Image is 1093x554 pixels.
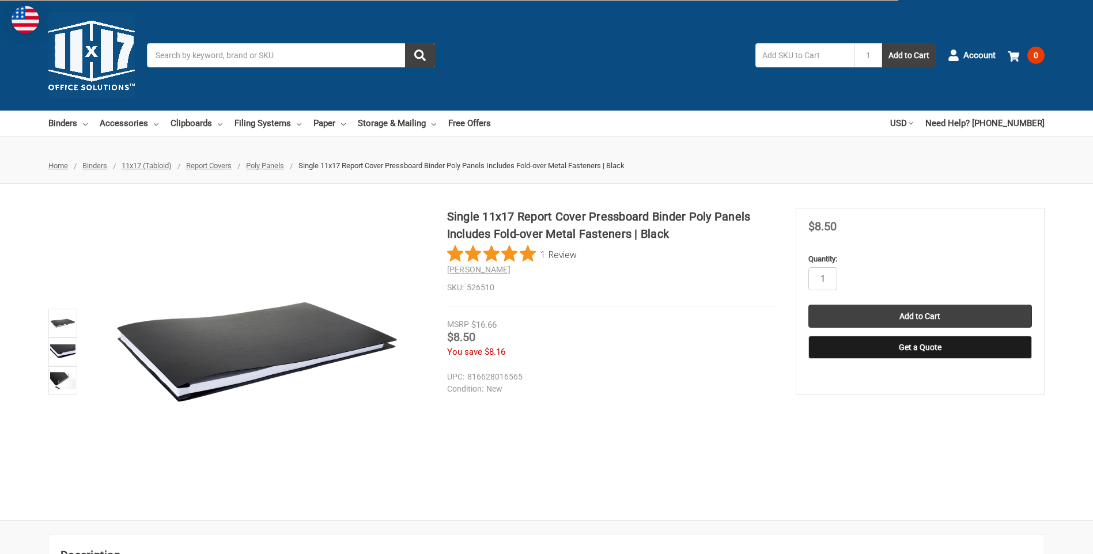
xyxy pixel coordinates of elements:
input: Add SKU to Cart [755,43,854,67]
a: Binders [82,161,107,170]
span: Account [963,49,996,62]
a: Binders [48,111,88,136]
img: Single 11x17 Report Cover Pressboard Binder Poly Panels Includes Fold-over Metal Fasteners | Black [50,310,75,336]
img: duty and tax information for United States [12,6,39,33]
button: Get a Quote [808,336,1032,359]
dd: New [447,383,771,395]
img: Single 11x17 Report Cover Pressboard Binder Poly Panels Includes Fold-over Metal Fasteners | Black [50,339,75,365]
a: Home [48,161,68,170]
a: Paper [313,111,346,136]
dt: SKU: [447,282,464,294]
a: 0 [1008,40,1045,70]
span: 1 Review [540,245,577,263]
img: Single 11x17 Report Cover Pressboard Binder Poly Panels Includes Fold-over Metal Fasteners | Black [113,208,401,496]
button: Rated 5 out of 5 stars from 1 reviews. Jump to reviews. [447,245,577,263]
img: Ruby Paulina 11x17 Pressboard Binder [50,368,75,393]
div: MSRP [447,318,469,331]
span: $8.50 [808,219,837,233]
button: Add to Cart [882,43,936,67]
dd: 526510 [447,282,777,294]
h1: Single 11x17 Report Cover Pressboard Binder Poly Panels Includes Fold-over Metal Fasteners | Black [447,208,777,242]
span: $8.16 [485,347,505,357]
a: [PERSON_NAME] [447,265,510,274]
dd: 816628016565 [447,371,771,383]
a: 11x17 (Tabloid) [122,161,172,170]
a: USD [890,111,913,136]
dt: UPC: [447,371,464,383]
a: Account [948,40,996,70]
a: Free Offers [448,111,491,136]
a: Need Help? [PHONE_NUMBER] [925,111,1045,136]
a: Storage & Mailing [358,111,436,136]
a: Filing Systems [235,111,301,136]
input: Search by keyword, brand or SKU [147,43,435,67]
a: Report Covers [186,161,232,170]
input: Add to Cart [808,305,1032,328]
span: Single 11x17 Report Cover Pressboard Binder Poly Panels Includes Fold-over Metal Fasteners | Black [298,161,625,170]
img: 11x17.com [48,12,135,98]
a: Accessories [100,111,158,136]
span: You save [447,347,482,357]
span: $8.50 [447,330,475,344]
a: Clipboards [171,111,222,136]
dt: Condition: [447,383,483,395]
span: 0 [1027,47,1045,64]
label: Quantity: [808,253,1032,265]
span: $16.66 [471,320,497,330]
a: Poly Panels [246,161,284,170]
